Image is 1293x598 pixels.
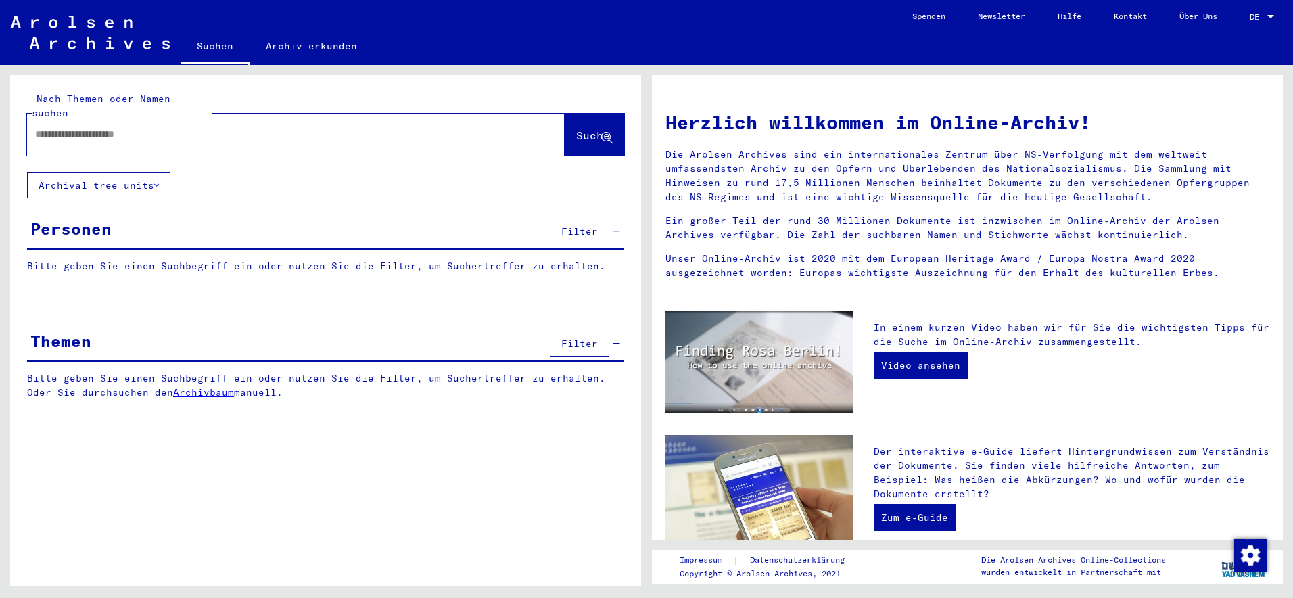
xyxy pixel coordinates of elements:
[874,444,1269,501] p: Der interaktive e-Guide liefert Hintergrundwissen zum Verständnis der Dokumente. Sie finden viele...
[665,147,1269,204] p: Die Arolsen Archives sind ein internationales Zentrum über NS-Verfolgung mit dem weltweit umfasse...
[665,214,1269,242] p: Ein großer Teil der rund 30 Millionen Dokumente ist inzwischen im Online-Archiv der Arolsen Archi...
[27,172,170,198] button: Archival tree units
[665,435,853,560] img: eguide.jpg
[250,30,373,62] a: Archiv erkunden
[680,553,861,568] div: |
[680,568,861,580] p: Copyright © Arolsen Archives, 2021
[981,554,1166,566] p: Die Arolsen Archives Online-Collections
[561,338,598,350] span: Filter
[576,129,610,142] span: Suche
[27,371,624,400] p: Bitte geben Sie einen Suchbegriff ein oder nutzen Sie die Filter, um Suchertreffer zu erhalten. O...
[665,311,853,413] img: video.jpg
[1234,539,1267,572] img: Zustimmung ändern
[565,114,624,156] button: Suche
[550,331,609,356] button: Filter
[11,16,170,49] img: Arolsen_neg.svg
[874,321,1269,349] p: In einem kurzen Video haben wir für Sie die wichtigsten Tipps für die Suche im Online-Archiv zusa...
[665,252,1269,280] p: Unser Online-Archiv ist 2020 mit dem European Heritage Award / Europa Nostra Award 2020 ausgezeic...
[739,553,861,568] a: Datenschutzerklärung
[680,553,733,568] a: Impressum
[32,93,170,119] mat-label: Nach Themen oder Namen suchen
[30,216,112,241] div: Personen
[665,108,1269,137] h1: Herzlich willkommen im Online-Archiv!
[30,329,91,353] div: Themen
[1219,549,1269,583] img: yv_logo.png
[173,386,234,398] a: Archivbaum
[550,218,609,244] button: Filter
[1250,12,1265,22] span: DE
[981,566,1166,578] p: wurden entwickelt in Partnerschaft mit
[874,352,968,379] a: Video ansehen
[27,259,624,273] p: Bitte geben Sie einen Suchbegriff ein oder nutzen Sie die Filter, um Suchertreffer zu erhalten.
[874,504,956,531] a: Zum e-Guide
[561,225,598,237] span: Filter
[181,30,250,65] a: Suchen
